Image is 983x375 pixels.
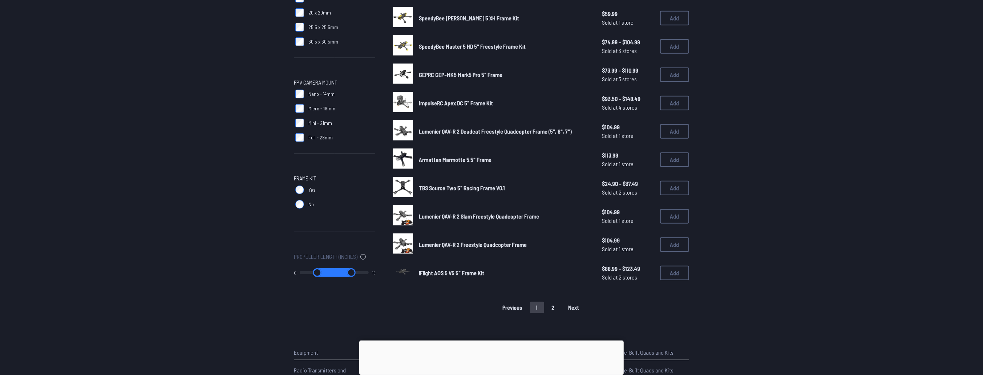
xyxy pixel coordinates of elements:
img: image [393,262,413,282]
span: $104.99 [602,236,654,245]
input: Full - 28mm [295,133,304,142]
span: Sold at 3 stores [602,75,654,83]
img: image [393,148,413,169]
span: $113.99 [602,151,654,160]
span: Sold at 1 store [602,245,654,253]
span: $93.50 - $148.49 [602,94,654,103]
span: No [308,201,314,208]
span: Armattan Marmotte 5.5" Frame [419,156,491,163]
img: image [393,120,413,140]
span: Mini - 21mm [308,119,332,127]
span: Frame Kit [294,174,316,183]
button: Add [660,96,689,110]
img: image [393,177,413,197]
span: 20 x 20mm [308,9,331,16]
input: Micro - 19mm [295,104,304,113]
img: image [393,7,413,27]
button: Add [660,11,689,25]
span: $88.99 - $123.49 [602,264,654,273]
span: TBS Source Two 5" Racing Frame V0.1 [419,184,505,191]
span: Sold at 1 store [602,131,654,140]
img: image [393,92,413,112]
button: Add [660,237,689,252]
span: Sold at 4 stores [602,103,654,112]
a: Lumenier QAV-R 2 Freestyle Quadcopter Frame [419,240,590,249]
span: Yes [308,186,316,193]
span: GEPRC GEP-MK5 Mark5 Pro 5" Frame [419,71,502,78]
span: $104.99 [602,123,654,131]
img: image [393,205,413,225]
span: Nano - 14mm [308,90,335,98]
span: $104.99 [602,208,654,216]
a: image [393,120,413,143]
a: Armattan Marmotte 5.5" Frame [419,155,590,164]
span: Sold at 2 stores [602,273,654,282]
input: 30.5 x 30.5mm [295,37,304,46]
a: image [393,7,413,29]
span: iFlight AOS 5 V5 5" Frame Kit [419,269,484,276]
a: Lumenier QAV-R 2 Slam Freestyle Quadcopter Frame [419,212,590,221]
a: image [393,233,413,256]
span: SpeedyBee Master 5 HD 5" Freestyle Frame Kit [419,43,526,50]
span: Pre-Built Quads and Kits [619,367,673,374]
span: 30.5 x 30.5mm [308,38,338,45]
a: ImpulseRC Apex DC 5" Frame Kit [419,99,590,107]
span: $74.99 - $104.99 [602,38,654,46]
img: image [393,35,413,56]
span: Sold at 1 store [602,216,654,225]
button: Next [562,302,586,313]
span: Full - 28mm [308,134,333,141]
button: Add [660,68,689,82]
iframe: Advertisement [359,341,624,373]
input: 25.5 x 25.5mm [295,23,304,32]
img: image [393,64,413,84]
span: Lumenier QAV-R 2 Freestyle Quadcopter Frame [419,241,527,248]
input: No [295,200,304,209]
button: Add [660,39,689,54]
p: Pre-Built Quads and Kits [619,348,689,357]
span: Sold at 2 stores [602,188,654,197]
button: Add [660,209,689,224]
a: image [393,148,413,171]
button: Add [660,266,689,280]
a: TBS Source Two 5" Racing Frame V0.1 [419,184,590,192]
span: Lumenier QAV-R 2 Slam Freestyle Quadcopter Frame [419,213,539,220]
a: image [393,64,413,86]
output: 15 [372,270,375,276]
a: image [393,205,413,228]
button: Add [660,124,689,139]
span: Sold at 1 store [602,160,654,168]
span: 25.5 x 25.5mm [308,24,338,31]
button: Add [660,152,689,167]
span: $59.99 [602,9,654,18]
p: Equipment [294,348,364,357]
a: image [393,92,413,114]
span: Next [569,305,579,310]
a: GEPRC GEP-MK5 Mark5 Pro 5" Frame [419,70,590,79]
span: ImpulseRC Apex DC 5" Frame Kit [419,99,493,106]
input: Mini - 21mm [295,119,304,127]
button: 2 [546,302,561,313]
button: Add [660,181,689,195]
input: Yes [295,186,304,194]
a: Pre-Built Quads and Kits [619,366,689,375]
img: image [393,233,413,254]
output: 0 [294,270,296,276]
a: Lumenier QAV-R 2 Deadcat Freestyle Quadcopter Frame (5", 6", 7") [419,127,590,136]
a: image [393,177,413,199]
span: SpeedyBee [PERSON_NAME] 5 XH Frame Kit [419,15,519,21]
span: Sold at 1 store [602,18,654,27]
a: SpeedyBee Master 5 HD 5" Freestyle Frame Kit [419,42,590,51]
span: $24.90 - $37.49 [602,179,654,188]
input: Nano - 14mm [295,90,304,98]
span: $73.99 - $110.99 [602,66,654,75]
span: Sold at 3 stores [602,46,654,55]
a: image [393,262,413,284]
a: iFlight AOS 5 V5 5" Frame Kit [419,269,590,277]
span: Lumenier QAV-R 2 Deadcat Freestyle Quadcopter Frame (5", 6", 7") [419,128,572,135]
span: Propeller Length (Inches) [294,252,357,261]
a: SpeedyBee [PERSON_NAME] 5 XH Frame Kit [419,14,590,23]
button: 1 [530,302,544,313]
span: Micro - 19mm [308,105,335,112]
a: image [393,35,413,58]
